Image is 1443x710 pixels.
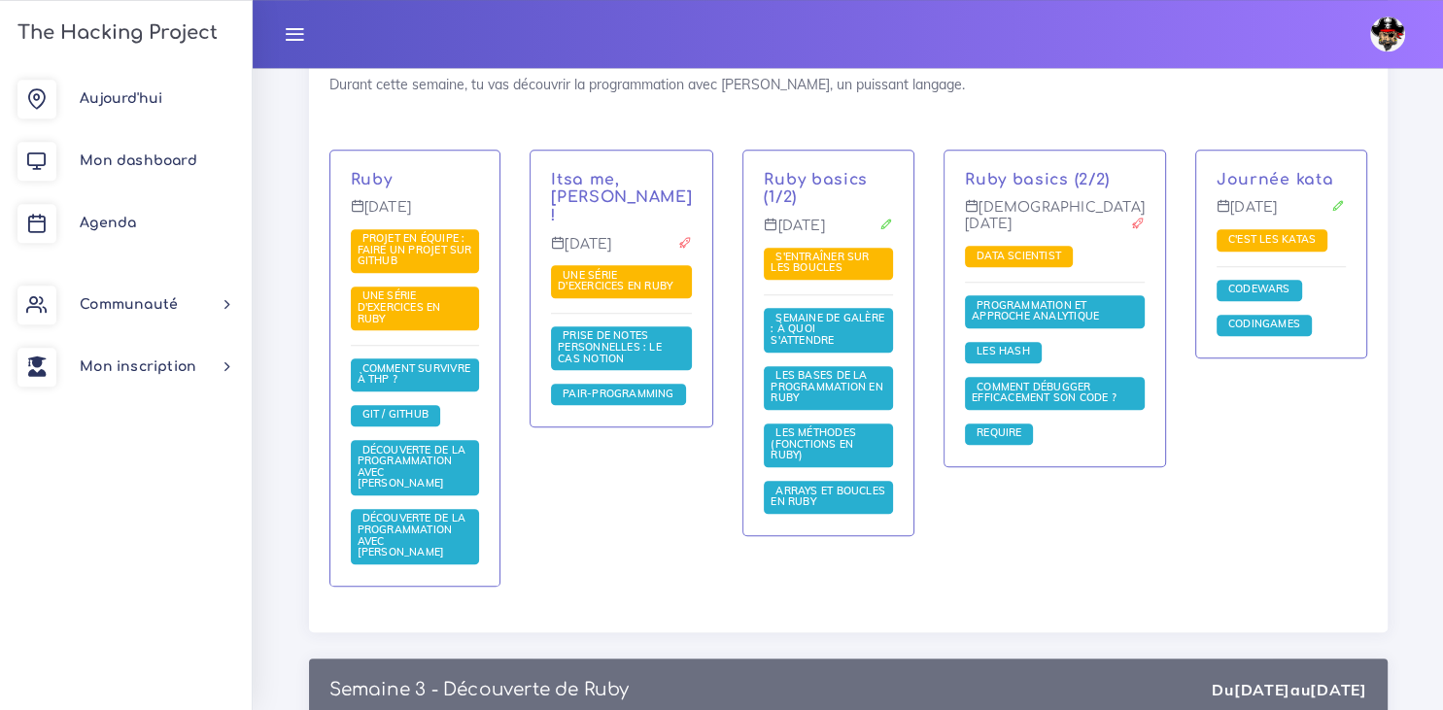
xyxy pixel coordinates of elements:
[972,344,1035,357] span: Les Hash
[771,311,884,347] a: Semaine de galère : à quoi s'attendre
[1370,17,1405,51] img: avatar
[1223,232,1321,246] span: C'est les katas
[1223,317,1305,330] span: Codingames
[358,511,465,558] span: Découverte de la programmation avec [PERSON_NAME]
[358,408,434,422] a: Git / Github
[965,171,1145,189] p: Ruby basics (2/2)
[558,329,662,365] a: Prise de notes personnelles : le cas Notion
[1217,199,1346,230] p: [DATE]
[80,91,162,106] span: Aujourd'hui
[771,484,885,509] a: Arrays et boucles en Ruby
[80,359,196,374] span: Mon inscription
[771,426,856,462] a: Les méthodes (fonctions en Ruby)
[358,289,441,325] a: Une série d'exercices en Ruby
[551,171,692,225] a: Itsa me, [PERSON_NAME] !
[1234,680,1290,699] strong: [DATE]
[329,679,630,700] p: Semaine 3 - Découverte de Ruby
[771,425,856,461] span: Les méthodes (fonctions en Ruby)
[771,369,882,405] a: Les bases de la programmation en Ruby
[558,268,677,293] span: Une série d'exercices en Ruby
[1212,679,1366,701] div: Du au
[80,153,197,168] span: Mon dashboard
[558,387,678,400] span: Pair-Programming
[972,380,1121,405] span: Comment débugger efficacement son code ?
[965,199,1145,247] p: [DEMOGRAPHIC_DATA][DATE]
[972,249,1066,262] span: Data scientist
[358,288,441,324] span: Une série d'exercices en Ruby
[558,269,677,294] a: Une série d'exercices en Ruby
[80,216,136,230] span: Agenda
[771,368,882,404] span: Les bases de la programmation en Ruby
[358,232,472,268] a: Projet en équipe : faire un projet sur Github
[972,425,1026,439] span: Require
[558,388,678,401] a: Pair-Programming
[1223,282,1295,295] span: Codewars
[1217,171,1346,189] p: Journée kata
[358,361,470,387] span: Comment survivre à THP ?
[558,328,662,364] span: Prise de notes personnelles : le cas Notion
[12,22,218,44] h3: The Hacking Project
[358,407,434,421] span: Git / Github
[358,231,472,267] span: Projet en équipe : faire un projet sur Github
[358,362,470,388] a: Comment survivre à THP ?
[309,54,1388,632] div: Durant cette semaine, tu vas découvrir la programmation avec [PERSON_NAME], un puissant langage.
[771,250,869,275] span: S'entraîner sur les boucles
[764,171,868,207] a: Ruby basics (1/2)
[764,218,893,249] p: [DATE]
[358,512,465,559] a: Découverte de la programmation avec [PERSON_NAME]
[771,251,869,276] a: S'entraîner sur les boucles
[351,171,393,188] a: Ruby
[351,199,480,230] p: [DATE]
[551,236,692,267] p: [DATE]
[1310,680,1366,699] strong: [DATE]
[80,297,178,312] span: Communauté
[972,298,1104,323] span: Programmation et approche analytique
[358,443,465,490] a: Découverte de la programmation avec [PERSON_NAME]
